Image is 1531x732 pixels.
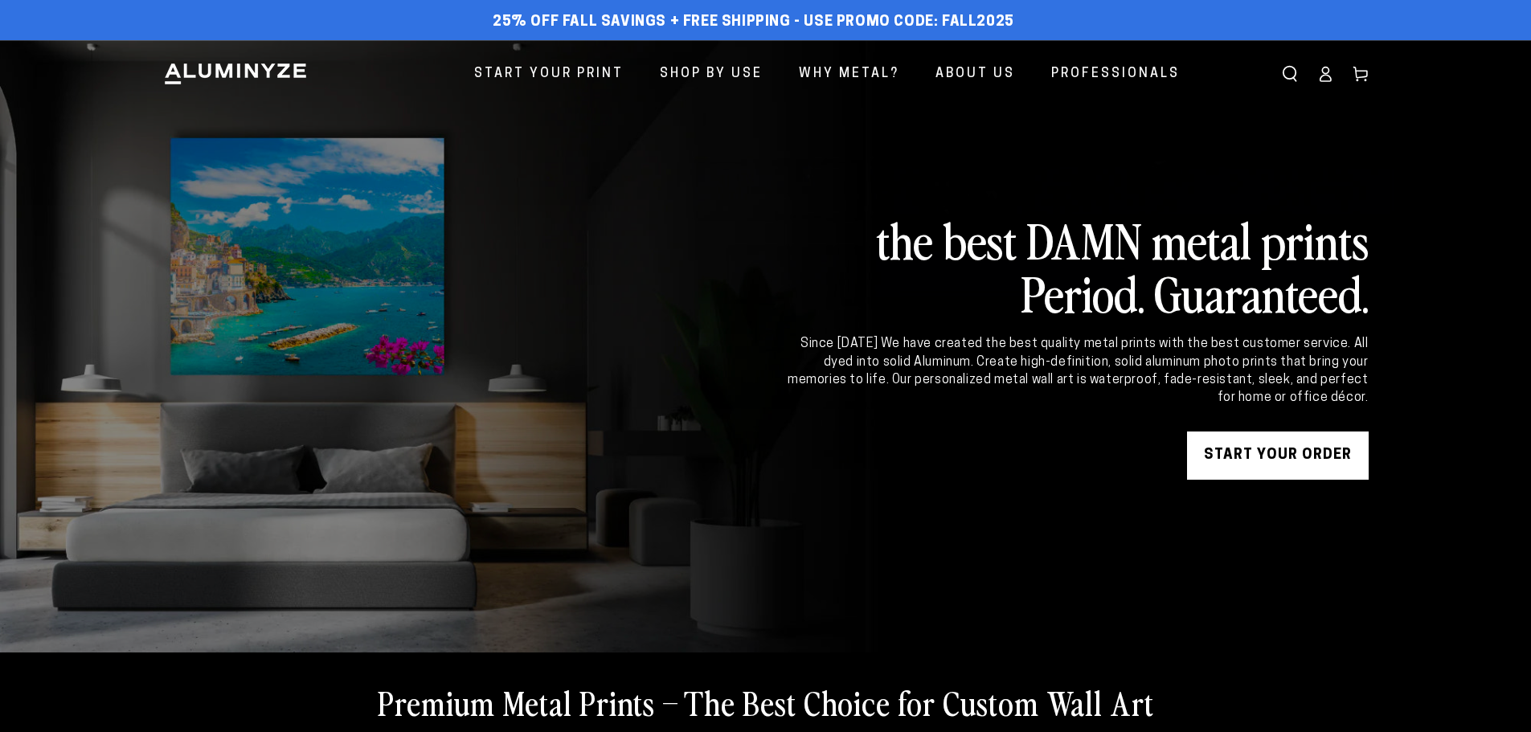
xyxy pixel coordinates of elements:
[462,53,636,96] a: Start Your Print
[923,53,1027,96] a: About Us
[378,681,1154,723] h2: Premium Metal Prints – The Best Choice for Custom Wall Art
[785,335,1369,407] div: Since [DATE] We have created the best quality metal prints with the best customer service. All dy...
[1272,56,1308,92] summary: Search our site
[787,53,911,96] a: Why Metal?
[1039,53,1192,96] a: Professionals
[660,63,763,86] span: Shop By Use
[785,213,1369,319] h2: the best DAMN metal prints Period. Guaranteed.
[1187,431,1369,480] a: START YOUR Order
[799,63,899,86] span: Why Metal?
[648,53,775,96] a: Shop By Use
[474,63,624,86] span: Start Your Print
[935,63,1015,86] span: About Us
[163,62,308,86] img: Aluminyze
[1051,63,1180,86] span: Professionals
[493,14,1014,31] span: 25% off FALL Savings + Free Shipping - Use Promo Code: FALL2025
